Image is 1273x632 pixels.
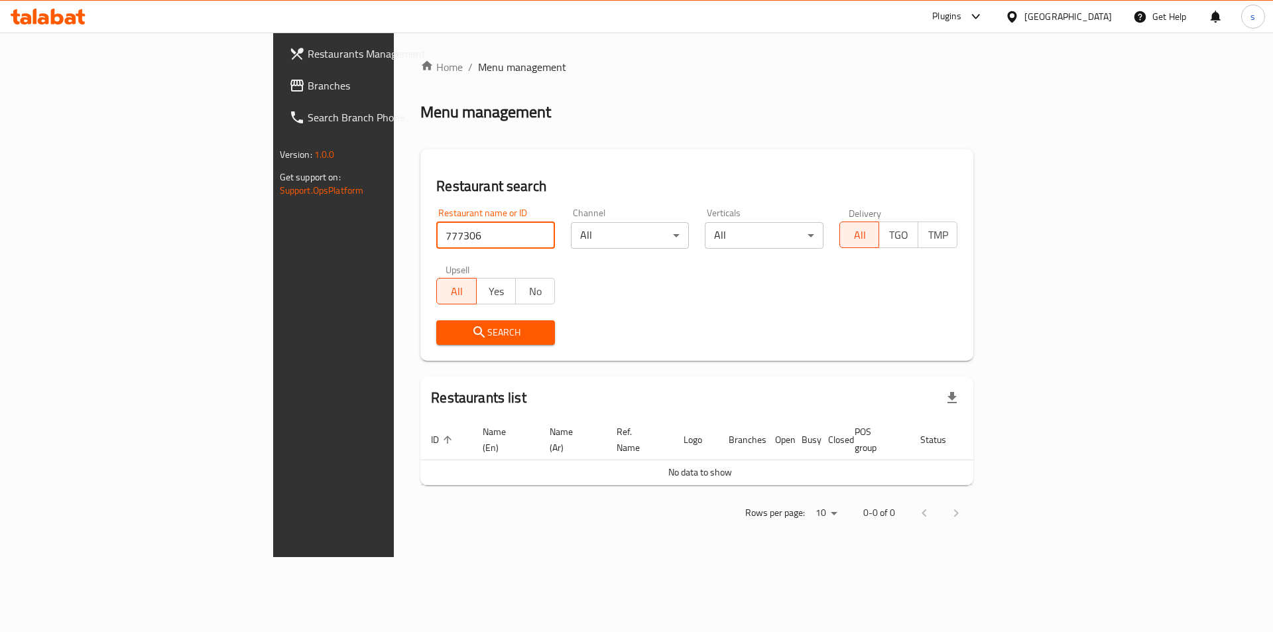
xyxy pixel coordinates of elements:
[810,503,842,523] div: Rows per page:
[483,424,523,456] span: Name (En)
[478,59,566,75] span: Menu management
[308,109,475,125] span: Search Branch Phone
[521,282,550,301] span: No
[936,382,968,414] div: Export file
[791,420,818,460] th: Busy
[718,420,764,460] th: Branches
[515,278,555,304] button: No
[278,101,486,133] a: Search Branch Phone
[863,505,895,521] p: 0-0 of 0
[436,222,555,249] input: Search for restaurant name or ID..
[431,388,526,408] h2: Restaurants list
[420,101,551,123] h2: Menu management
[839,221,879,248] button: All
[673,420,718,460] th: Logo
[278,70,486,101] a: Branches
[855,424,894,456] span: POS group
[314,146,335,163] span: 1.0.0
[447,324,544,341] span: Search
[280,182,364,199] a: Support.OpsPlatform
[436,278,476,304] button: All
[436,320,555,345] button: Search
[482,282,511,301] span: Yes
[436,176,957,196] h2: Restaurant search
[879,221,918,248] button: TGO
[617,424,657,456] span: Ref. Name
[278,38,486,70] a: Restaurants Management
[308,78,475,94] span: Branches
[420,420,1025,485] table: enhanced table
[280,168,341,186] span: Get support on:
[308,46,475,62] span: Restaurants Management
[884,225,913,245] span: TGO
[845,225,874,245] span: All
[550,424,590,456] span: Name (Ar)
[924,225,952,245] span: TMP
[932,9,961,25] div: Plugins
[442,282,471,301] span: All
[918,221,957,248] button: TMP
[920,432,963,448] span: Status
[476,278,516,304] button: Yes
[1250,9,1255,24] span: s
[431,432,456,448] span: ID
[420,59,973,75] nav: breadcrumb
[1024,9,1112,24] div: [GEOGRAPHIC_DATA]
[745,505,805,521] p: Rows per page:
[818,420,844,460] th: Closed
[668,464,732,481] span: No data to show
[446,265,470,274] label: Upsell
[764,420,791,460] th: Open
[705,222,823,249] div: All
[849,208,882,218] label: Delivery
[571,222,690,249] div: All
[280,146,312,163] span: Version:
